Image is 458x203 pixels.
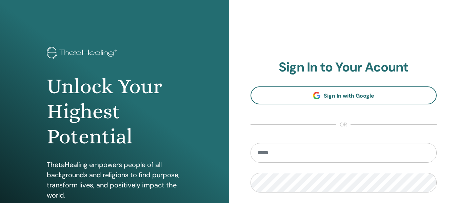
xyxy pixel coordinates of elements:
span: Sign In with Google [324,92,374,99]
h2: Sign In to Your Acount [251,60,437,75]
a: Sign In with Google [251,86,437,104]
h1: Unlock Your Highest Potential [47,74,182,149]
p: ThetaHealing empowers people of all backgrounds and religions to find purpose, transform lives, a... [47,160,182,200]
span: or [336,121,351,129]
